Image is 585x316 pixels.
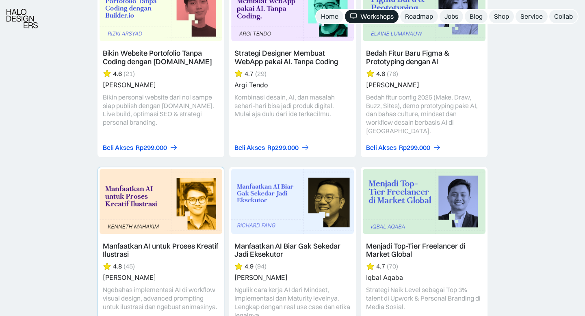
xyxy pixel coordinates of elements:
div: Home [321,12,338,21]
div: Beli Akses [234,143,265,152]
a: Blog [465,10,487,23]
div: Rp299.000 [136,143,167,152]
a: Beli AksesRp299.000 [366,143,441,152]
a: Service [516,10,548,23]
a: Beli AksesRp299.000 [234,143,310,152]
a: Beli AksesRp299.000 [103,143,178,152]
a: Jobs [440,10,463,23]
a: Shop [489,10,514,23]
a: Home [316,10,343,23]
div: Collab [554,12,573,21]
div: Service [520,12,543,21]
div: Beli Akses [366,143,396,152]
div: Roadmap [405,12,433,21]
a: Roadmap [400,10,438,23]
div: Rp299.000 [267,143,299,152]
div: Beli Akses [103,143,133,152]
a: Workshops [345,10,399,23]
div: Jobs [444,12,458,21]
div: Shop [494,12,509,21]
div: Workshops [360,12,394,21]
div: Blog [470,12,483,21]
div: Rp299.000 [399,143,430,152]
a: Collab [549,10,578,23]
